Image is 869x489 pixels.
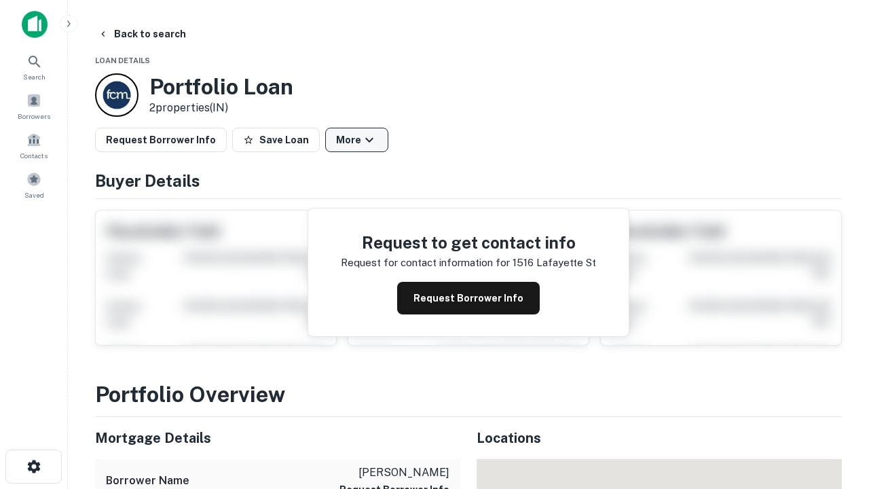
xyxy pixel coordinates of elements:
iframe: Chat Widget [801,380,869,446]
h5: Mortgage Details [95,428,460,448]
h3: Portfolio Loan [149,74,293,100]
img: capitalize-icon.png [22,11,48,38]
a: Borrowers [4,88,64,124]
button: Back to search [92,22,191,46]
a: Saved [4,166,64,203]
span: Borrowers [18,111,50,122]
span: Search [23,71,45,82]
h4: Buyer Details [95,168,842,193]
button: More [325,128,388,152]
p: Request for contact information for [341,255,510,271]
a: Search [4,48,64,85]
p: 2 properties (IN) [149,100,293,116]
button: Request Borrower Info [95,128,227,152]
h6: Borrower Name [106,473,189,489]
h3: Portfolio Overview [95,378,842,411]
button: Request Borrower Info [397,282,540,314]
span: Contacts [20,150,48,161]
span: Loan Details [95,56,150,65]
h4: Request to get contact info [341,230,596,255]
span: Saved [24,189,44,200]
button: Save Loan [232,128,320,152]
p: 1516 lafayette st [513,255,596,271]
a: Contacts [4,127,64,164]
p: [PERSON_NAME] [339,465,449,481]
h5: Locations [477,428,842,448]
